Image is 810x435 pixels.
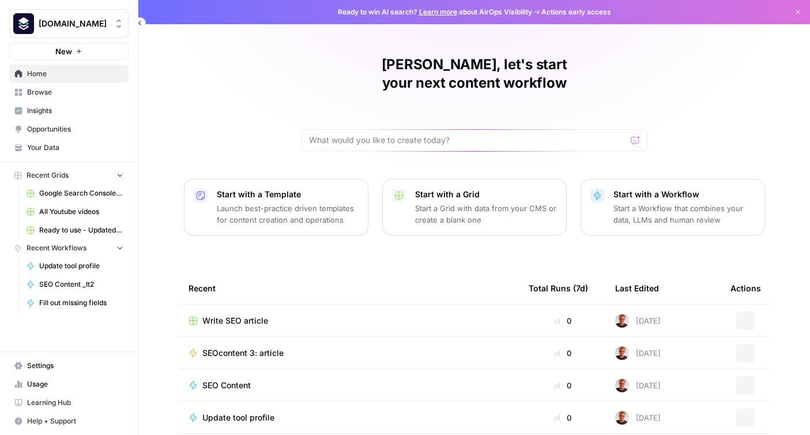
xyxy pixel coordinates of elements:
[613,202,755,226] p: Start a Workflow that combines your data, LLMs and human review
[184,179,368,235] button: Start with a TemplateLaunch best-practice driven templates for content creation and operations
[21,202,129,221] a: All Youtube videos
[189,412,510,423] a: Update tool profile
[21,275,129,294] a: SEO Content _It2
[202,315,268,327] span: Write SEO article
[615,346,629,360] img: 05r7orzsl0v58yrl68db1q04vvfj
[613,189,755,200] p: Start with a Workflow
[39,279,123,290] span: SEO Content _It2
[39,225,123,235] span: Ready to use - Updated an existing tool profile in Webflow
[615,411,629,425] img: 05r7orzsl0v58yrl68db1q04vvfj
[529,347,597,359] div: 0
[27,361,123,371] span: Settings
[615,378,629,392] img: 05r7orzsl0v58yrl68db1q04vvfj
[9,83,129,102] a: Browse
[21,294,129,312] a: Fill out missing fields
[55,46,72,57] span: New
[27,124,123,134] span: Opportunities
[615,411,661,425] div: [DATE]
[9,167,129,184] button: Recent Grids
[529,272,588,304] div: Total Runs (7d)
[338,7,532,17] span: Ready to win AI search? about AirOps Visibility
[9,43,129,60] button: New
[581,179,765,235] button: Start with a WorkflowStart a Workflow that combines your data, LLMs and human review
[9,102,129,120] a: Insights
[9,375,129,393] a: Usage
[615,314,629,328] img: 05r7orzsl0v58yrl68db1q04vvfj
[382,179,567,235] button: Start with a GridStart a Grid with data from your CMS or create a blank one
[615,378,661,392] div: [DATE]
[27,170,69,181] span: Recent Grids
[202,380,251,391] span: SEO Content
[21,184,129,202] a: Google Search Console - [DOMAIN_NAME]
[27,416,123,426] span: Help + Support
[529,412,597,423] div: 0
[189,380,510,391] a: SEO Content
[202,412,274,423] span: Update tool profile
[21,257,129,275] a: Update tool profile
[202,347,284,359] span: SEOcontent 3: article
[27,142,123,153] span: Your Data
[9,120,129,138] a: Opportunities
[9,138,129,157] a: Your Data
[9,393,129,412] a: Learning Hub
[615,346,661,360] div: [DATE]
[189,272,510,304] div: Recent
[9,239,129,257] button: Recent Workflows
[27,397,123,408] span: Learning Hub
[529,380,597,391] div: 0
[415,202,557,226] p: Start a Grid with data from your CMS or create a blank one
[27,106,123,116] span: Insights
[9,65,129,83] a: Home
[13,13,34,34] img: Platformengineering.org Logo
[309,134,626,146] input: What would you like to create today?
[9,412,129,430] button: Help + Support
[39,18,108,29] span: [DOMAIN_NAME]
[541,7,611,17] span: Actions early access
[27,379,123,389] span: Usage
[9,357,129,375] a: Settings
[529,315,597,327] div: 0
[189,315,510,327] a: Write SEO article
[302,55,647,92] h1: [PERSON_NAME], let's start your next content workflow
[39,261,123,271] span: Update tool profile
[27,243,86,253] span: Recent Workflows
[615,314,661,328] div: [DATE]
[217,202,359,226] p: Launch best-practice driven templates for content creation and operations
[27,87,123,97] span: Browse
[615,272,659,304] div: Last Edited
[27,69,123,79] span: Home
[217,189,359,200] p: Start with a Template
[189,347,510,359] a: SEOcontent 3: article
[39,298,123,308] span: Fill out missing fields
[730,272,761,304] div: Actions
[21,221,129,239] a: Ready to use - Updated an existing tool profile in Webflow
[9,9,129,38] button: Workspace: Platformengineering.org
[39,188,123,198] span: Google Search Console - [DOMAIN_NAME]
[419,7,457,16] a: Learn more
[39,207,123,217] span: All Youtube videos
[415,189,557,200] p: Start with a Grid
